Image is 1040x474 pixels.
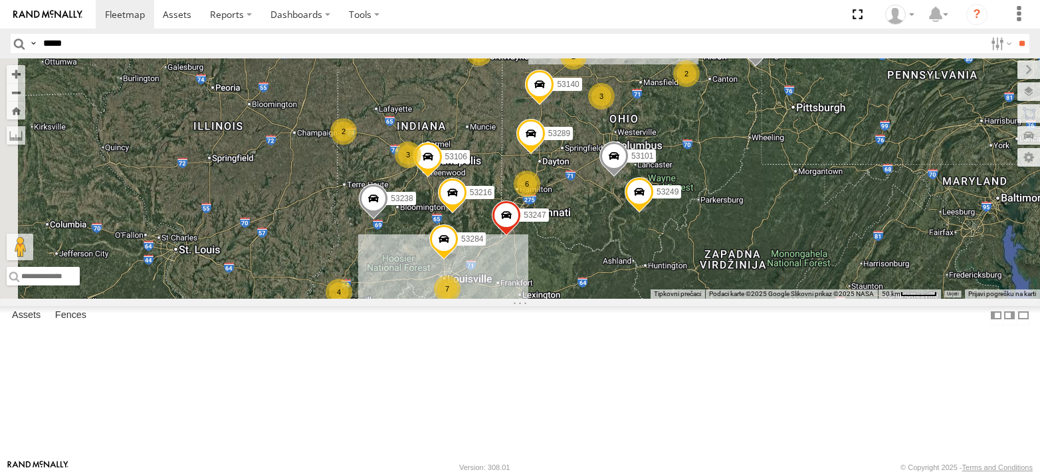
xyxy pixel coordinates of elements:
[7,83,25,102] button: Zoom out
[882,290,900,297] span: 50 km
[391,194,413,203] span: 53238
[28,34,39,53] label: Search Query
[878,289,941,299] button: Mjerilo karte: 50 km naprema 51 piksela
[7,126,25,145] label: Measure
[326,279,352,305] div: 4
[7,102,25,119] button: Zoom Home
[524,210,546,220] span: 53247
[709,290,874,297] span: Podaci karte ©2025 Google Slikovni prikaz ©2025 NASA
[434,276,461,302] div: 7
[13,10,82,19] img: rand-logo.svg
[1017,306,1030,325] label: Hide Summary Table
[968,290,1036,297] a: Prijavi pogrešku na karti
[962,463,1033,471] a: Terms and Conditions
[469,188,491,197] span: 53216
[966,4,988,25] i: ?
[557,80,579,89] span: 53140
[900,463,1033,471] div: © Copyright 2025 -
[656,187,678,197] span: 53249
[461,234,483,244] span: 53284
[588,83,615,110] div: 3
[654,289,701,299] button: Tipkovni prečaci
[548,129,570,138] span: 53289
[330,118,357,145] div: 2
[631,151,653,161] span: 53101
[1017,148,1040,167] label: Map Settings
[673,60,700,87] div: 2
[395,141,421,168] div: 3
[445,152,467,161] span: 53106
[1003,306,1016,325] label: Dock Summary Table to the Right
[5,306,47,325] label: Assets
[986,34,1014,53] label: Search Filter Options
[7,65,25,83] button: Zoom in
[459,463,510,471] div: Version: 308.01
[7,461,68,474] a: Visit our Website
[514,171,540,197] div: 6
[881,5,919,25] div: Miky Transport
[947,291,958,297] a: Uvjeti (otvara se u novoj kartici)
[49,306,93,325] label: Fences
[7,234,33,260] button: Povucite Pegmana na kartu da biste otvorili Street View
[989,306,1003,325] label: Dock Summary Table to the Left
